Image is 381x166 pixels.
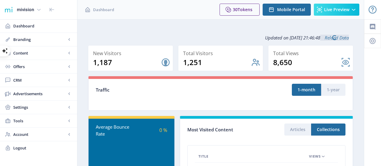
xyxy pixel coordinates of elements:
[93,7,114,13] span: Dashboard
[220,4,260,16] button: 30Tokens
[13,77,66,83] span: CRM
[13,50,66,56] span: Content
[93,58,161,67] div: 1,187
[13,36,66,42] span: Branding
[198,153,208,160] span: Title
[96,86,221,93] div: Traffic
[273,58,341,67] div: 8,650
[263,4,311,16] button: Mobile Portal
[309,153,321,160] span: Views
[13,23,72,29] span: Dashboard
[13,64,66,70] span: Offers
[324,7,349,12] span: Live Preview
[13,131,66,137] span: Account
[13,118,66,124] span: Tools
[238,7,252,12] span: Tokens
[13,91,66,97] span: Advertisements
[93,49,170,58] div: New Visitors
[159,127,167,133] span: 0 %
[321,84,345,96] button: 1-year
[284,124,311,136] button: Articles
[183,58,251,67] div: 1,251
[187,125,267,134] div: Most Visited Content
[183,49,261,58] div: Total Visitors
[17,3,34,16] div: mivision
[314,4,359,16] button: Live Preview
[273,49,351,58] div: Total Views
[277,7,305,12] span: Mobile Portal
[292,84,321,96] button: 1-month
[96,124,131,137] div: Average Bounce Rate
[311,124,345,136] button: Collections
[320,35,349,41] a: Reload Data
[13,145,72,151] span: Logout
[4,5,13,14] img: 1f20cf2a-1a19-485c-ac21-848c7d04f45b.png
[13,104,66,110] span: Settings
[88,30,353,45] div: Updated on [DATE] 21:46:48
